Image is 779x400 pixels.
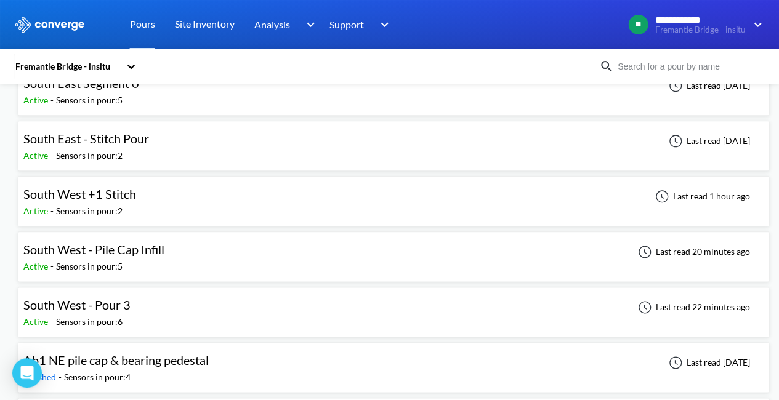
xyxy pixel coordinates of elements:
[662,78,754,93] div: Last read [DATE]
[648,189,754,204] div: Last read 1 hour ago
[23,353,209,367] span: Ab1 NE pile cap & bearing pedestal
[64,370,131,384] div: Sensors in pour: 4
[23,186,136,201] span: South West +1 Stitch
[56,149,123,162] div: Sensors in pour: 2
[50,316,56,327] span: -
[662,134,754,148] div: Last read [DATE]
[56,94,123,107] div: Sensors in pour: 5
[614,60,763,73] input: Search for a pour by name
[56,260,123,273] div: Sensors in pour: 5
[23,242,164,257] span: South West - Pile Cap Infill
[23,297,131,312] span: South West - Pour 3
[12,358,42,388] div: Open Intercom Messenger
[14,17,86,33] img: logo_ewhite.svg
[14,60,120,73] div: Fremantle Bridge - insitu
[18,301,769,311] a: South West - Pour 3Active-Sensors in pour:6Last read 22 minutes ago
[50,95,56,105] span: -
[329,17,364,32] span: Support
[23,316,50,327] span: Active
[23,261,50,271] span: Active
[23,150,50,161] span: Active
[50,206,56,216] span: -
[655,25,746,34] span: Fremantle Bridge - insitu
[50,261,56,271] span: -
[18,190,769,201] a: South West +1 StitchActive-Sensors in pour:2Last read 1 hour ago
[746,17,765,32] img: downArrow.svg
[631,300,754,314] div: Last read 22 minutes ago
[56,315,123,329] div: Sensors in pour: 6
[59,372,64,382] span: -
[662,355,754,370] div: Last read [DATE]
[50,150,56,161] span: -
[23,131,149,146] span: South East - Stitch Pour
[23,95,50,105] span: Active
[56,204,123,218] div: Sensors in pour: 2
[18,356,769,367] a: Ab1 NE pile cap & bearing pedestalFinished-Sensors in pour:4Last read [DATE]
[18,79,769,90] a: South East Segment 0Active-Sensors in pour:5Last read [DATE]
[23,206,50,216] span: Active
[18,135,769,145] a: South East - Stitch PourActive-Sensors in pour:2Last read [DATE]
[254,17,290,32] span: Analysis
[631,244,754,259] div: Last read 20 minutes ago
[373,17,392,32] img: downArrow.svg
[298,17,318,32] img: downArrow.svg
[18,246,769,256] a: South West - Pile Cap InfillActive-Sensors in pour:5Last read 20 minutes ago
[599,59,614,74] img: icon-search.svg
